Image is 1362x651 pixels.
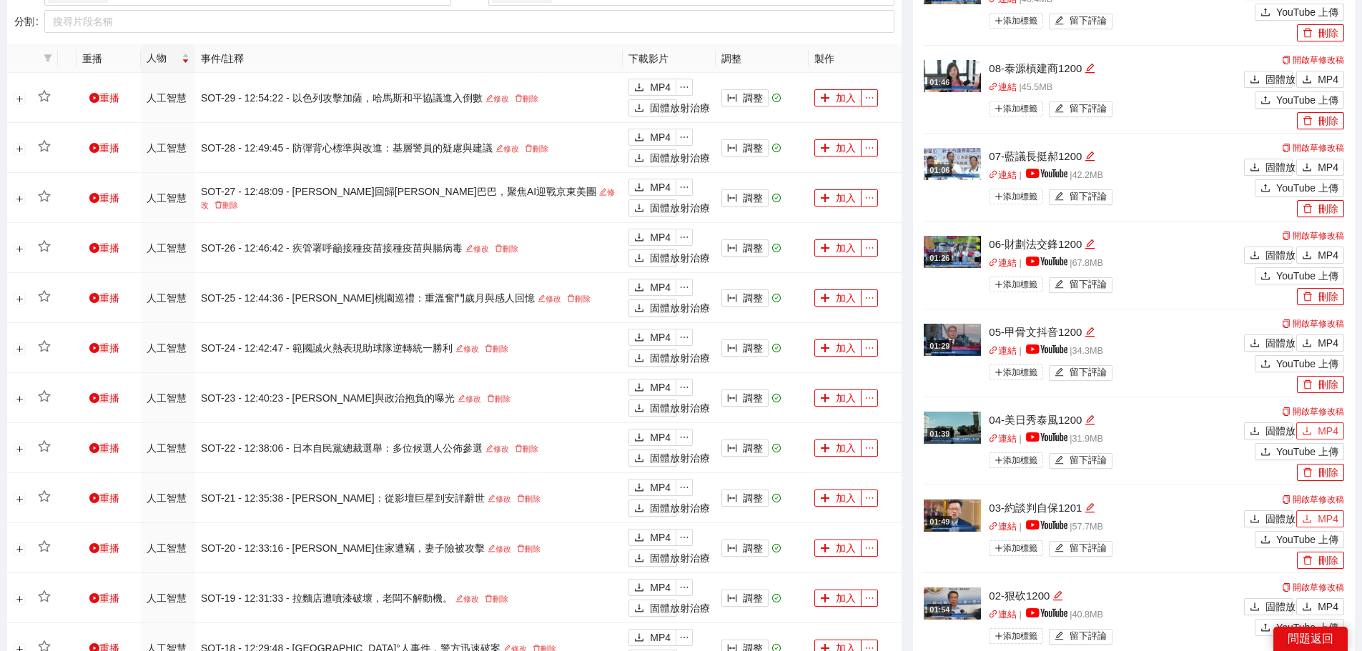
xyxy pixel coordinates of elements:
[676,379,693,396] button: 省略
[1318,249,1338,261] font: MP4
[495,394,510,403] font: 刪除
[1260,271,1270,282] span: 上傳
[676,79,693,96] button: 省略
[44,54,52,62] span: 篩選
[99,92,119,104] font: 重播
[861,139,878,156] button: 省略
[89,443,99,453] span: 遊戲圈
[1260,7,1270,19] span: 上傳
[836,442,856,454] font: 加入
[998,258,1017,268] font: 連結
[1085,151,1095,161] span: 編輯
[1318,425,1338,437] font: MP4
[1085,414,1095,425] span: 編輯
[924,236,981,268] img: 3299c136-89b4-47a2-a910-562e3142c01e.jpg
[1276,270,1338,282] font: YouTube 上傳
[1055,279,1064,290] span: 編輯
[650,282,671,293] font: MP4
[1085,236,1095,253] div: 編輯
[455,344,463,352] span: 編輯
[676,279,693,296] button: 省略
[820,393,830,404] span: 加
[1296,159,1344,176] button: 下載MP4
[989,82,1017,92] a: 關聯連結
[1293,55,1344,65] font: 開啟草修改稿
[1293,231,1344,241] font: 開啟草修改稿
[628,349,677,367] button: 下載固體放射治療
[650,332,671,343] font: MP4
[1070,16,1107,26] font: 留下評論
[727,343,737,354] span: 列寬
[14,443,26,454] button: 展開行
[1296,71,1344,88] button: 下載MP4
[836,92,856,104] font: 加入
[676,382,692,392] span: 省略
[1293,407,1344,417] font: 開啟草修改稿
[41,54,55,62] span: 篩選
[676,132,692,142] span: 省略
[1297,200,1344,217] button: 刪除刪除
[634,403,644,414] span: 下載
[989,346,1017,356] a: 關聯連結
[1260,95,1270,106] span: 上傳
[650,252,710,264] font: 固體放射治療
[1260,359,1270,370] span: 上傳
[1049,365,1112,381] button: 編輯留下評論
[634,303,644,314] span: 下載
[650,81,671,93] font: MP4
[820,143,830,154] span: 加
[989,170,998,179] span: 關聯
[1026,432,1067,442] img: yt_logo_rgb_light.a676ea31.png
[650,302,710,314] font: 固體放射治療
[1255,4,1344,21] button: 上傳YouTube 上傳
[634,182,644,194] span: 下載
[727,293,737,304] span: 列寬
[515,94,523,102] span: 刪除
[1250,74,1260,86] span: 下載
[1303,379,1313,391] span: 刪除
[862,343,877,353] span: 省略
[676,82,692,92] span: 省略
[1049,14,1112,29] button: 編輯留下評論
[650,232,671,243] font: MP4
[99,392,119,404] font: 重播
[650,352,710,364] font: 固體放射治療
[861,439,878,457] button: 省略
[214,201,222,209] span: 刪除
[1255,91,1344,109] button: 上傳YouTube 上傳
[820,293,830,304] span: 加
[1070,104,1107,114] font: 留下評論
[1244,334,1293,352] button: 下載固體放射治療
[862,143,877,153] span: 省略
[533,144,548,153] font: 刪除
[836,392,856,404] font: 加入
[485,94,493,102] span: 編輯
[14,293,26,304] button: 展開行
[721,289,769,307] button: 列寬調整
[628,429,676,446] button: 下載MP4
[1303,116,1313,127] span: 刪除
[1302,74,1312,86] span: 下載
[743,242,763,254] font: 調整
[727,393,737,404] span: 列寬
[628,149,677,167] button: 下載固體放射治療
[998,170,1017,180] font: 連結
[99,142,119,154] font: 重播
[99,192,119,204] font: 重播
[1293,319,1344,329] font: 開啟草修改稿
[862,293,877,303] span: 省略
[1302,162,1312,174] span: 下載
[575,294,591,303] font: 刪除
[523,94,538,103] font: 刪除
[465,394,481,403] font: 修改
[89,343,99,353] span: 遊戲圈
[861,389,878,407] button: 省略
[721,339,769,357] button: 列寬調整
[1070,279,1107,289] font: 留下評論
[836,242,856,254] font: 加入
[820,93,830,104] span: 加
[1282,144,1291,152] span: 複製
[814,339,862,357] button: 加加入
[721,139,769,156] button: 列寬調整
[14,393,26,404] button: 展開行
